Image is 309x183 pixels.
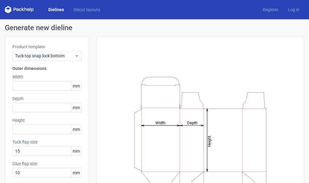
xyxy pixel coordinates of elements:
[187,120,197,125] tspan: Depth
[71,103,81,112] span: mm
[207,136,212,147] tspan: Height
[12,96,82,102] label: Depth
[155,120,165,125] tspan: Width
[283,7,304,13] a: Log in
[5,24,304,31] h1: Generate new dieline
[12,161,82,167] label: Glue flap size
[12,65,82,71] h3: Outer dimensions
[12,74,82,80] label: Width
[43,7,69,13] a: Dielines
[12,139,82,145] label: Tuck flap size
[71,168,81,177] span: mm
[15,53,75,59] span: Tuck top snap lock bottom
[12,117,82,123] label: Height
[71,125,81,134] span: mm
[12,44,82,50] label: Product template
[69,7,105,13] a: Diecut layouts
[258,7,283,13] a: Register
[71,147,81,156] span: mm
[71,81,81,90] span: mm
